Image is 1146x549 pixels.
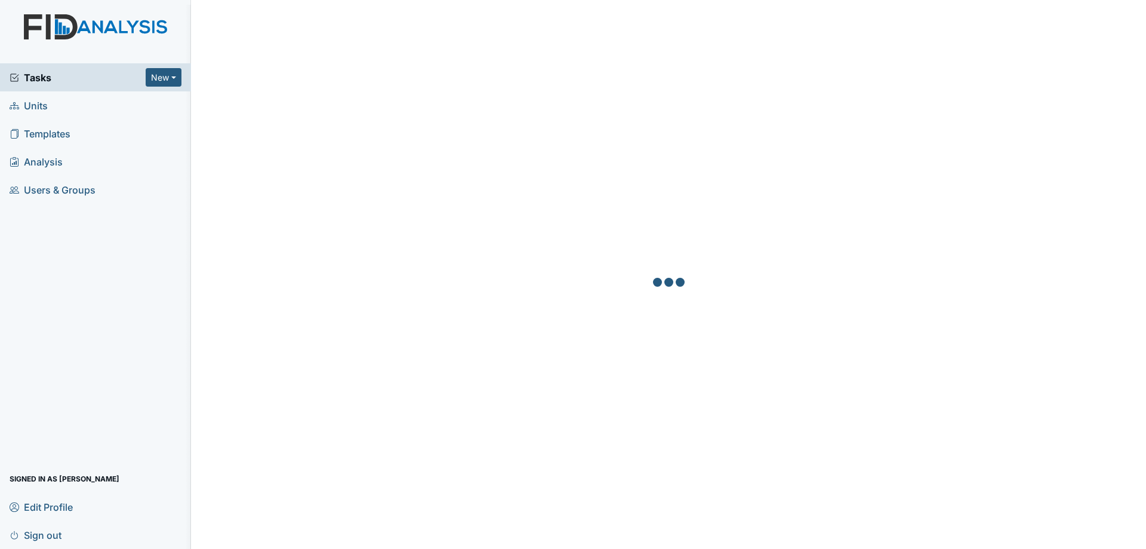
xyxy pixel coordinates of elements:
[146,68,181,87] button: New
[10,180,95,199] span: Users & Groups
[10,70,146,85] a: Tasks
[10,152,63,171] span: Analysis
[10,526,61,544] span: Sign out
[10,124,70,143] span: Templates
[10,498,73,516] span: Edit Profile
[10,96,48,115] span: Units
[10,470,119,488] span: Signed in as [PERSON_NAME]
